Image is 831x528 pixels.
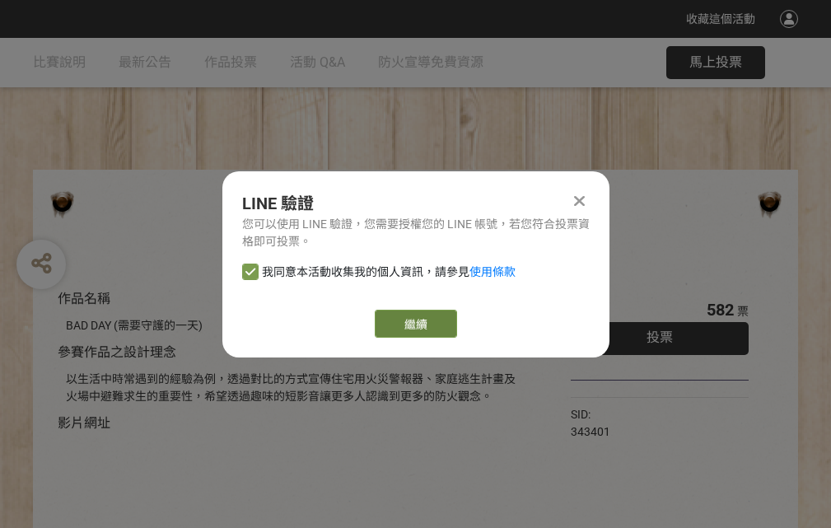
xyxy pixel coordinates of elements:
span: 我同意本活動收集我的個人資訊，請參見 [262,264,516,281]
iframe: Facebook Share [614,406,697,423]
span: 最新公告 [119,54,171,70]
div: 以生活中時常遇到的經驗為例，透過對比的方式宣傳住宅用火災警報器、家庭逃生計畫及火場中避難求生的重要性，希望透過趣味的短影音讓更多人認識到更多的防火觀念。 [66,371,521,405]
span: 作品名稱 [58,291,110,306]
span: 票 [737,305,749,318]
a: 活動 Q&A [290,38,345,87]
a: 作品投票 [204,38,257,87]
a: 防火宣導免費資源 [378,38,483,87]
span: 活動 Q&A [290,54,345,70]
a: 最新公告 [119,38,171,87]
a: 使用條款 [469,265,516,278]
span: 比賽說明 [33,54,86,70]
span: 參賽作品之設計理念 [58,344,176,360]
div: LINE 驗證 [242,191,590,216]
div: BAD DAY (需要守護的一天) [66,317,521,334]
a: 比賽說明 [33,38,86,87]
span: 防火宣導免費資源 [378,54,483,70]
span: 作品投票 [204,54,257,70]
span: 投票 [647,329,673,345]
a: 繼續 [375,310,457,338]
span: 收藏這個活動 [686,12,755,26]
span: SID: 343401 [571,408,610,438]
span: 影片網址 [58,415,110,431]
span: 馬上投票 [689,54,742,70]
span: 582 [707,300,734,320]
button: 馬上投票 [666,46,765,79]
div: 您可以使用 LINE 驗證，您需要授權您的 LINE 帳號，若您符合投票資格即可投票。 [242,216,590,250]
